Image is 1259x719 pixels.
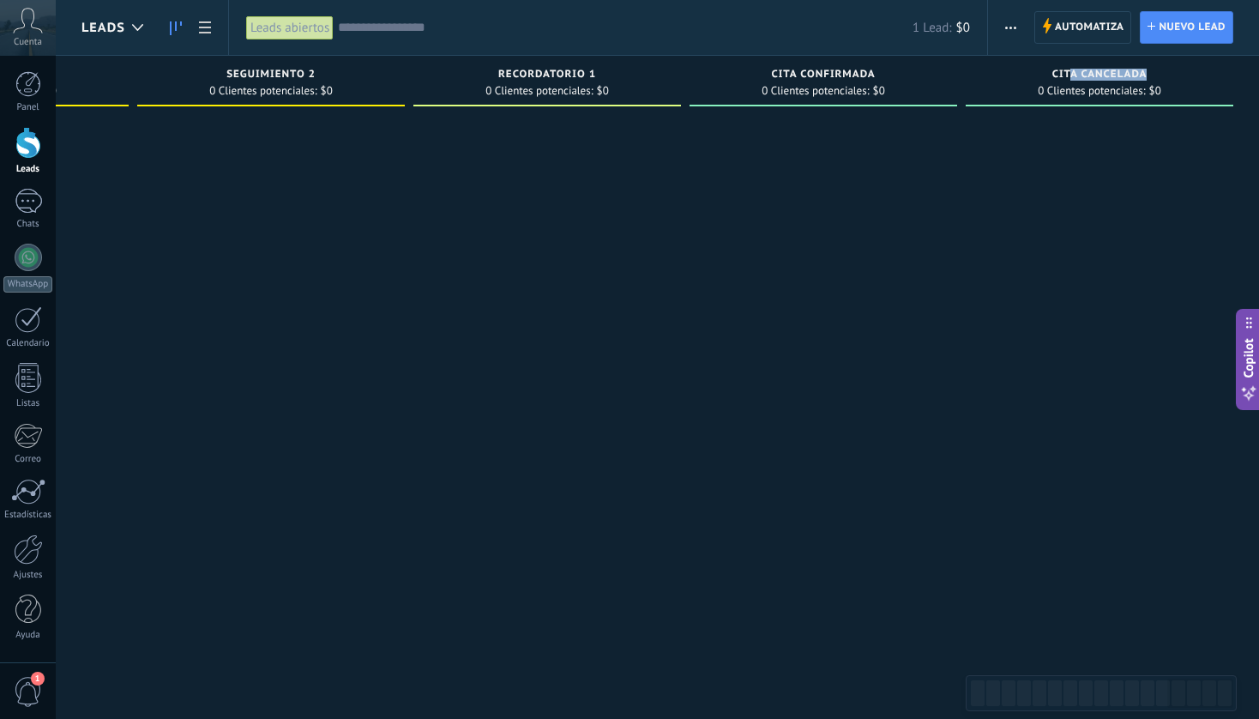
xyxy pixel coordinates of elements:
div: Correo [3,454,53,465]
span: $0 [956,20,970,36]
span: 0 Clientes potenciales: [762,86,869,96]
span: CITA CONFIRMADA [771,69,875,81]
span: $0 [321,86,333,96]
div: Ayuda [3,630,53,641]
span: Copilot [1240,339,1257,378]
div: Calendario [3,338,53,349]
div: RECORDATORIO 1 [422,69,672,83]
div: Panel [3,102,53,113]
span: 0 Clientes potenciales: [1038,86,1145,96]
span: SEGUIMIENTO 2 [226,69,316,81]
span: Leads [81,20,125,36]
span: RECORDATORIO 1 [498,69,596,81]
div: Ajustes [3,570,53,581]
div: Estadísticas [3,510,53,521]
div: SEGUIMIENTO 2 [146,69,396,83]
button: Más [998,11,1023,44]
span: Cuenta [14,37,42,48]
span: 1 [31,672,45,686]
div: Leads [3,164,53,175]
div: Cita cancelada [974,69,1225,83]
span: Cita cancelada [1052,69,1148,81]
div: Chats [3,219,53,230]
span: $0 [1149,86,1161,96]
span: $0 [873,86,885,96]
span: 0 Clientes potenciales: [209,86,316,96]
div: Leads abiertos [246,15,334,40]
a: Leads [161,11,190,45]
div: Listas [3,398,53,409]
a: Automatiza [1034,11,1132,44]
div: WhatsApp [3,276,52,293]
a: Nuevo lead [1140,11,1233,44]
a: Lista [190,11,220,45]
span: 0 Clientes potenciales: [485,86,593,96]
span: $0 [597,86,609,96]
span: 1 Lead: [913,20,951,36]
span: Nuevo lead [1159,12,1226,43]
span: Automatiza [1055,12,1124,43]
div: CITA CONFIRMADA [698,69,949,83]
